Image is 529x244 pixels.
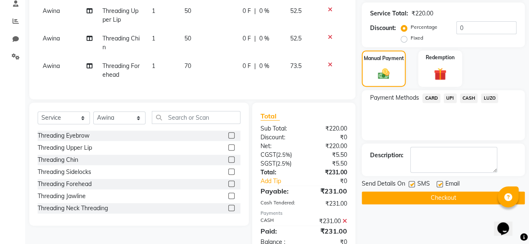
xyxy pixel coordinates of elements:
span: 52.5 [290,7,302,15]
div: ₹231.00 [304,217,353,226]
div: Total: [254,168,304,177]
div: Threading Eyebrow [38,131,89,140]
span: Awina [43,62,60,70]
div: ₹5.50 [304,151,353,159]
div: Cash Tendered: [254,199,304,208]
span: 0 F [243,7,251,15]
img: _cash.svg [374,67,394,80]
span: 1 [152,62,155,70]
div: Net: [254,142,304,151]
label: Redemption [426,54,455,61]
span: Send Details On [362,179,405,190]
span: Total [261,112,280,121]
div: ₹220.00 [304,124,353,133]
div: ( ) [254,159,304,168]
div: ₹220.00 [304,142,353,151]
div: Paid: [254,226,304,236]
label: Fixed [411,34,423,42]
div: Description: [370,151,404,160]
span: 50 [184,35,191,42]
div: Threading Jawline [38,192,86,201]
span: Threading Upper Lip [102,7,138,23]
div: CASH [254,217,304,226]
label: Manual Payment [364,55,404,62]
span: 2.5% [278,151,290,158]
div: Sub Total: [254,124,304,133]
span: 1 [152,35,155,42]
div: Payments [261,210,347,217]
span: LUZO [481,93,498,103]
span: CGST [261,151,276,158]
span: 0 % [259,7,269,15]
div: Threading Chin [38,156,78,164]
span: | [254,62,256,70]
span: 52.5 [290,35,302,42]
div: Discount: [254,133,304,142]
span: Threading Forehead [102,62,140,78]
span: SGST [261,160,276,167]
div: Threading Forehead [38,180,92,189]
div: ₹220.00 [411,9,433,18]
div: ₹0 [312,177,353,186]
span: CARD [422,93,440,103]
span: 73.5 [290,62,302,70]
img: _gift.svg [430,66,450,82]
div: Service Total: [370,9,408,18]
span: SMS [417,179,430,190]
div: ( ) [254,151,304,159]
div: ₹231.00 [304,186,353,196]
span: 0 % [259,34,269,43]
span: 70 [184,62,191,70]
span: | [254,34,256,43]
div: Threading Sidelocks [38,168,91,176]
div: ₹231.00 [304,168,353,177]
span: 0 % [259,62,269,70]
span: 0 F [243,62,251,70]
a: Add Tip [254,177,312,186]
span: Payment Methods [370,93,419,102]
span: Threading Chin [102,35,140,51]
span: 1 [152,7,155,15]
span: 50 [184,7,191,15]
span: | [254,7,256,15]
div: ₹5.50 [304,159,353,168]
div: Payable: [254,186,304,196]
span: Awina [43,7,60,15]
div: Discount: [370,24,396,33]
span: 0 F [243,34,251,43]
iframe: chat widget [494,211,521,236]
button: Checkout [362,191,525,204]
span: Email [445,179,460,190]
span: UPI [444,93,457,103]
div: Threading Upper Lip [38,143,92,152]
div: ₹0 [304,133,353,142]
span: CASH [460,93,478,103]
div: ₹231.00 [304,226,353,236]
span: 2.5% [277,160,290,167]
span: Awina [43,35,60,42]
label: Percentage [411,23,437,31]
div: ₹231.00 [304,199,353,208]
div: Threading Neck Threading [38,204,108,213]
input: Search or Scan [152,111,240,124]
